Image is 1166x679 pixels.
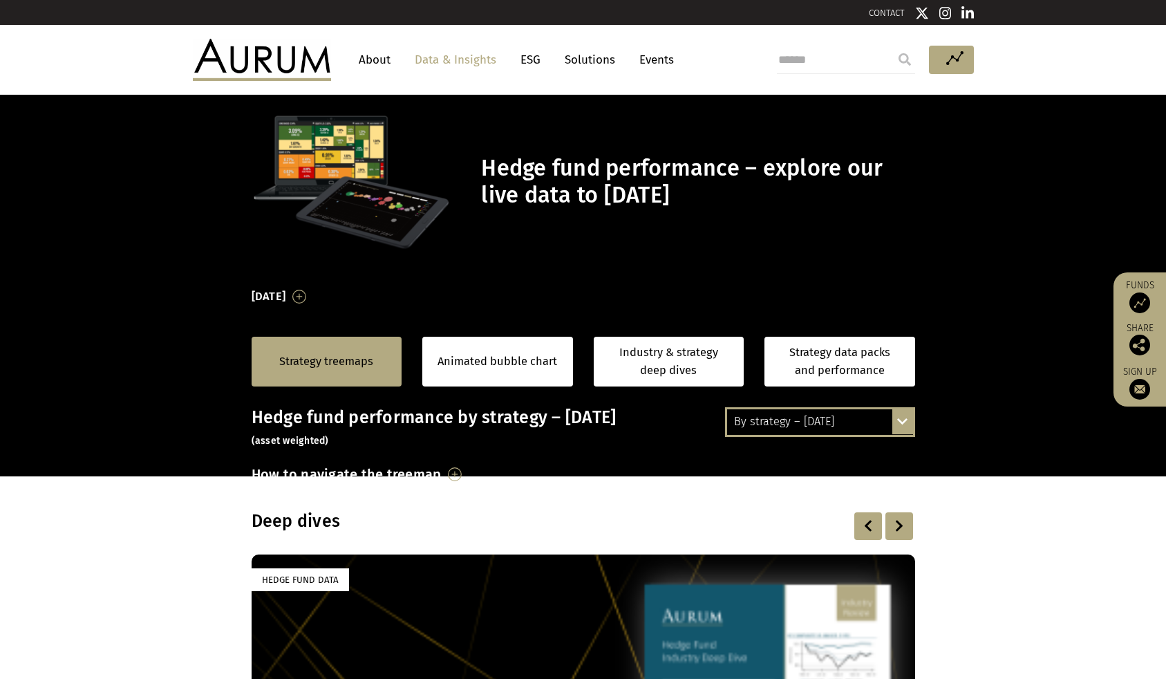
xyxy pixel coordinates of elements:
a: Data & Insights [408,47,503,73]
a: Solutions [558,47,622,73]
a: ESG [514,47,547,73]
div: By strategy – [DATE] [727,409,913,434]
img: Linkedin icon [961,6,974,20]
h3: Hedge fund performance by strategy – [DATE] [252,407,915,449]
a: About [352,47,397,73]
a: Sign up [1120,366,1159,400]
img: Share this post [1129,335,1150,355]
h3: How to navigate the treemap [252,463,442,486]
a: Funds [1120,279,1159,313]
h3: Deep dives [252,511,737,532]
img: Access Funds [1129,292,1150,313]
h1: Hedge fund performance – explore our live data to [DATE] [481,155,911,209]
img: Twitter icon [915,6,929,20]
img: Instagram icon [939,6,952,20]
small: (asset weighted) [252,435,329,447]
a: Strategy treemaps [279,353,373,371]
a: Animated bubble chart [438,353,557,371]
h3: [DATE] [252,286,286,307]
a: Events [632,47,674,73]
img: Aurum [193,39,331,80]
div: Share [1120,324,1159,355]
a: Strategy data packs and performance [764,337,915,387]
a: Industry & strategy deep dives [594,337,744,387]
img: Sign up to our newsletter [1129,379,1150,400]
div: Hedge Fund Data [252,568,349,591]
input: Submit [891,46,919,73]
a: CONTACT [869,8,905,18]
